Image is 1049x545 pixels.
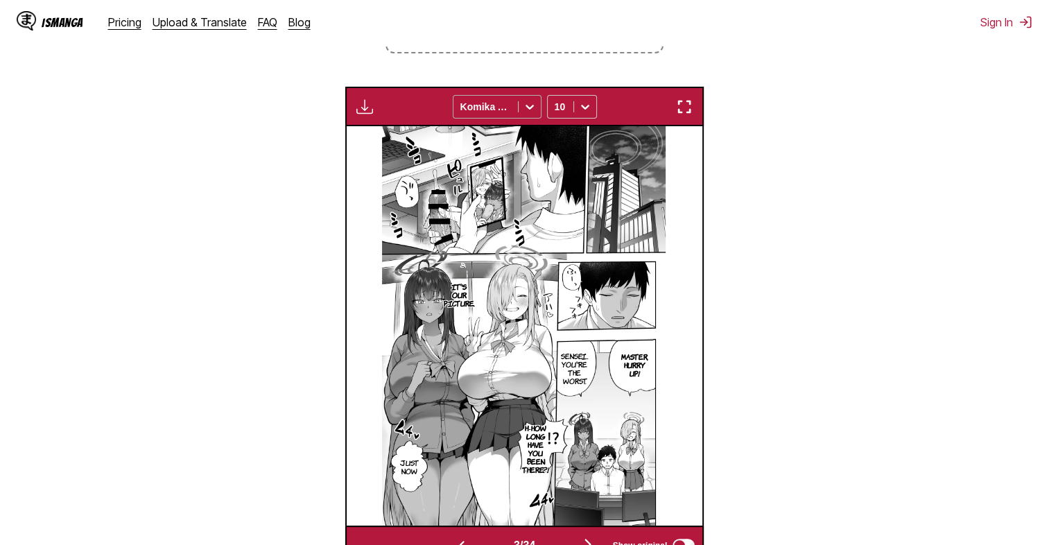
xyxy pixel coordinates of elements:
[441,279,478,310] p: It's our picture.
[288,15,311,29] a: Blog
[558,349,591,388] p: Sensei... You're the worst.
[1018,15,1032,29] img: Sign out
[108,15,141,29] a: Pricing
[980,15,1032,29] button: Sign In
[258,15,277,29] a: FAQ
[42,16,83,29] div: IsManga
[356,98,373,115] img: Download translated images
[17,11,108,33] a: IsManga LogoIsManga
[153,15,247,29] a: Upload & Translate
[382,126,665,526] img: Manga Panel
[17,11,36,31] img: IsManga Logo
[676,98,693,115] img: Enter fullscreen
[519,421,552,476] p: H-How long have you been there?!
[397,456,422,478] p: Just now
[615,349,653,380] p: Master, hurry up!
